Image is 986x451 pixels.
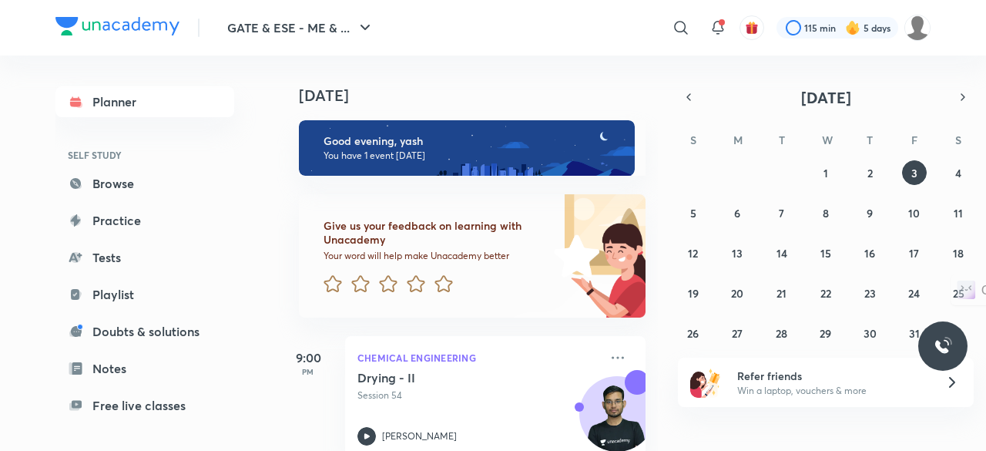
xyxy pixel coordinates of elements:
[867,166,873,180] abbr: October 2, 2025
[946,281,971,305] button: October 25, 2025
[770,321,794,345] button: October 28, 2025
[731,286,743,301] abbr: October 20, 2025
[737,368,927,384] h6: Refer friends
[770,241,794,265] button: October 14, 2025
[867,133,873,147] abbr: Thursday
[55,353,234,384] a: Notes
[732,246,743,261] abbr: October 13, 2025
[953,246,964,261] abbr: October 18, 2025
[324,150,621,162] p: You have 1 event [DATE]
[277,367,339,376] p: PM
[955,166,961,180] abbr: October 4, 2025
[813,160,838,185] button: October 1, 2025
[299,86,661,105] h4: [DATE]
[55,242,234,273] a: Tests
[813,200,838,225] button: October 8, 2025
[857,281,882,305] button: October 23, 2025
[357,348,599,367] p: Chemical Engineering
[690,367,721,398] img: referral
[681,241,706,265] button: October 12, 2025
[823,166,828,180] abbr: October 1, 2025
[864,286,876,301] abbr: October 23, 2025
[324,219,548,247] h6: Give us your feedback on learning with Unacademy
[725,321,750,345] button: October 27, 2025
[857,321,882,345] button: October 30, 2025
[732,326,743,341] abbr: October 27, 2025
[902,241,927,265] button: October 17, 2025
[801,87,851,108] span: [DATE]
[725,241,750,265] button: October 13, 2025
[745,21,759,35] img: avatar
[55,17,179,35] img: Company Logo
[813,321,838,345] button: October 29, 2025
[55,279,234,310] a: Playlist
[324,134,621,148] h6: Good evening, yash
[681,200,706,225] button: October 5, 2025
[867,206,873,220] abbr: October 9, 2025
[776,286,786,301] abbr: October 21, 2025
[357,370,549,385] h5: Drying - II
[218,12,384,43] button: GATE & ESE - ME & ...
[779,206,784,220] abbr: October 7, 2025
[299,120,635,176] img: evening
[902,281,927,305] button: October 24, 2025
[902,200,927,225] button: October 10, 2025
[688,246,698,261] abbr: October 12, 2025
[734,206,740,220] abbr: October 6, 2025
[55,316,234,347] a: Doubts & solutions
[55,205,234,236] a: Practice
[725,200,750,225] button: October 6, 2025
[902,160,927,185] button: October 3, 2025
[955,133,961,147] abbr: Saturday
[822,133,833,147] abbr: Wednesday
[55,86,234,117] a: Planner
[857,241,882,265] button: October 16, 2025
[55,17,179,39] a: Company Logo
[688,286,699,301] abbr: October 19, 2025
[501,194,646,318] img: feedback_image
[739,15,764,40] button: avatar
[55,142,234,168] h6: SELF STUDY
[864,326,877,341] abbr: October 30, 2025
[845,20,860,35] img: streak
[737,384,927,398] p: Win a laptop, vouchers & more
[864,246,875,261] abbr: October 16, 2025
[813,241,838,265] button: October 15, 2025
[820,286,831,301] abbr: October 22, 2025
[277,348,339,367] h5: 9:00
[934,337,952,355] img: ttu
[770,281,794,305] button: October 21, 2025
[690,206,696,220] abbr: October 5, 2025
[699,86,952,108] button: [DATE]
[357,389,599,402] p: Session 54
[382,429,457,443] p: [PERSON_NAME]
[946,241,971,265] button: October 18, 2025
[857,160,882,185] button: October 2, 2025
[902,321,927,345] button: October 31, 2025
[776,326,787,341] abbr: October 28, 2025
[820,326,831,341] abbr: October 29, 2025
[857,200,882,225] button: October 9, 2025
[911,166,917,180] abbr: October 3, 2025
[946,160,971,185] button: October 4, 2025
[909,326,920,341] abbr: October 31, 2025
[733,133,743,147] abbr: Monday
[908,206,920,220] abbr: October 10, 2025
[55,168,234,199] a: Browse
[324,250,548,262] p: Your word will help make Unacademy better
[813,281,838,305] button: October 22, 2025
[946,200,971,225] button: October 11, 2025
[823,206,829,220] abbr: October 8, 2025
[954,206,963,220] abbr: October 11, 2025
[725,281,750,305] button: October 20, 2025
[776,246,787,261] abbr: October 14, 2025
[687,326,699,341] abbr: October 26, 2025
[908,286,920,301] abbr: October 24, 2025
[681,321,706,345] button: October 26, 2025
[55,390,234,421] a: Free live classes
[770,200,794,225] button: October 7, 2025
[690,133,696,147] abbr: Sunday
[779,133,785,147] abbr: Tuesday
[681,281,706,305] button: October 19, 2025
[909,246,919,261] abbr: October 17, 2025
